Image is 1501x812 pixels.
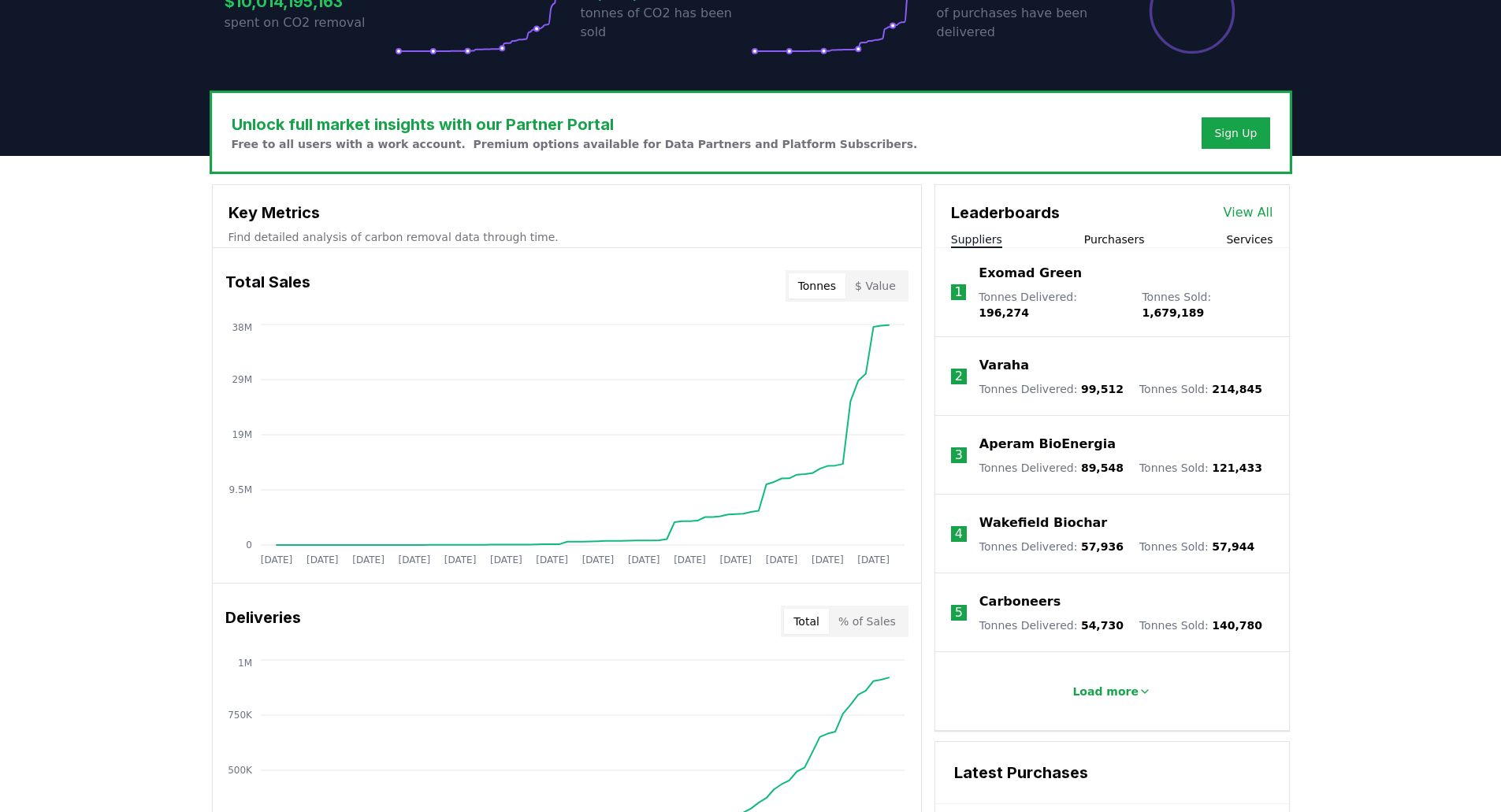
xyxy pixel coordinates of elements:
p: Tonnes Delivered : [979,539,1124,554]
p: Tonnes Delivered : [979,289,1126,321]
h3: Latest Purchases [954,761,1270,784]
tspan: [DATE] [536,554,568,565]
p: Tonnes Sold : [1139,381,1262,397]
tspan: [DATE] [352,554,385,565]
a: Varaha [979,356,1029,375]
p: Tonnes Sold : [1142,289,1273,321]
tspan: [DATE] [306,554,338,565]
button: Load more [1060,676,1164,707]
h3: Deliveries [225,606,301,637]
span: 99,512 [1081,383,1124,395]
tspan: 29M [232,374,252,385]
h3: Unlock full market insights with our Partner Portal [232,113,918,136]
tspan: [DATE] [765,554,797,565]
span: 54,730 [1081,619,1124,632]
tspan: 1M [238,658,252,669]
button: Suppliers [951,232,1002,247]
tspan: 0 [246,539,252,551]
h3: Key Metrics [228,201,905,224]
a: View All [1224,203,1273,222]
a: Sign Up [1214,125,1257,141]
tspan: [DATE] [857,554,890,565]
button: Services [1226,232,1273,247]
p: 3 [955,446,963,465]
p: spent on CO2 removal [225,13,395,32]
tspan: [DATE] [627,554,659,565]
button: Total [784,609,829,634]
button: Purchasers [1084,232,1145,247]
span: 121,433 [1212,462,1262,474]
span: 196,274 [979,306,1029,319]
p: Tonnes Delivered : [979,381,1124,397]
tspan: 500K [228,765,253,776]
tspan: [DATE] [490,554,522,565]
tspan: [DATE] [719,554,752,565]
span: 1,679,189 [1142,306,1204,319]
p: Free to all users with a work account. Premium options available for Data Partners and Platform S... [232,136,918,152]
tspan: [DATE] [398,554,430,565]
p: 5 [955,603,963,622]
button: Sign Up [1202,117,1269,149]
tspan: 19M [232,429,252,440]
a: Wakefield Biochar [979,514,1107,532]
p: of purchases have been delivered [937,4,1107,42]
a: Carboneers [979,592,1061,611]
p: tonnes of CO2 has been sold [581,4,751,42]
tspan: [DATE] [444,554,476,565]
button: $ Value [845,273,905,298]
p: Tonnes Sold : [1139,539,1254,554]
a: Exomad Green [979,264,1082,283]
span: 57,944 [1212,540,1254,553]
button: Tonnes [789,273,845,298]
p: Tonnes Sold : [1139,617,1262,633]
button: % of Sales [829,609,905,634]
p: 4 [955,525,963,543]
span: 140,780 [1212,619,1262,632]
p: 2 [955,367,963,386]
tspan: 38M [232,322,252,333]
tspan: 9.5M [228,484,251,495]
tspan: [DATE] [674,554,706,565]
span: 214,845 [1212,383,1262,395]
span: 89,548 [1081,462,1124,474]
p: Find detailed analysis of carbon removal data through time. [228,229,905,245]
tspan: [DATE] [812,554,844,565]
a: Aperam BioEnergia [979,435,1116,454]
tspan: [DATE] [260,554,292,565]
p: Load more [1072,684,1139,699]
span: 57,936 [1081,540,1124,553]
h3: Total Sales [225,270,310,302]
tspan: [DATE] [581,554,614,565]
p: 1 [954,283,962,302]
p: Tonnes Delivered : [979,617,1124,633]
tspan: 750K [228,710,253,721]
p: Tonnes Delivered : [979,460,1124,476]
p: Tonnes Sold : [1139,460,1262,476]
h3: Leaderboards [951,201,1060,224]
